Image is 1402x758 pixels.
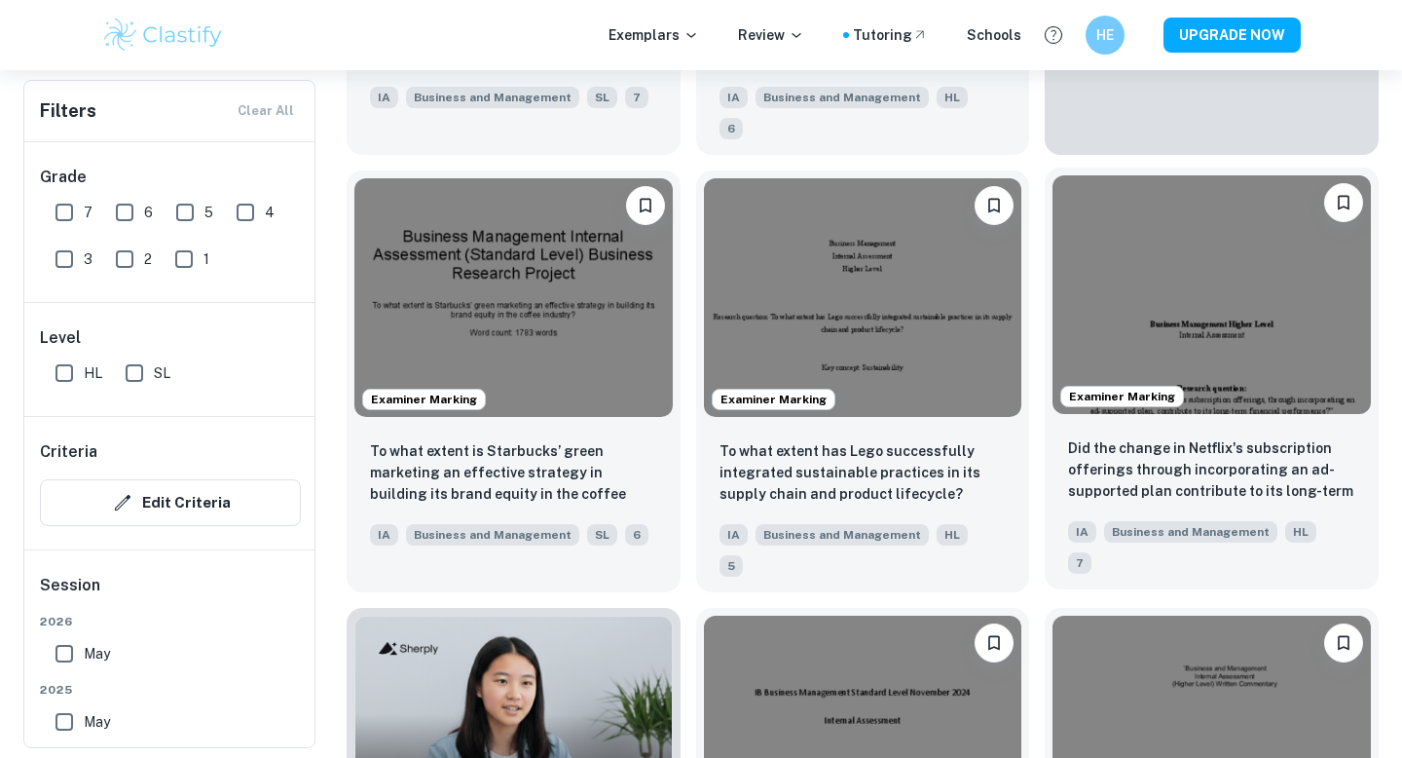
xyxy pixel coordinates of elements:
a: Schools [967,24,1021,46]
span: 1 [203,248,209,270]
span: 7 [625,87,648,108]
span: SL [587,524,617,546]
button: Help and Feedback [1037,19,1070,52]
span: May [84,643,110,664]
a: Examiner MarkingBookmarkDid the change in Netflix's subscription offerings through incorporating ... [1045,171,1379,592]
button: Bookmark [626,186,665,225]
span: 5 [719,555,743,577]
span: 4 [265,202,275,223]
button: HE [1086,16,1125,55]
h6: Session [40,574,301,613]
span: Business and Management [406,87,579,108]
a: Examiner MarkingBookmarkTo what extent has Lego successfully integrated sustainable practices in ... [696,171,1030,592]
img: Clastify logo [101,16,225,55]
span: IA [719,87,748,108]
p: Review [738,24,804,46]
h6: Criteria [40,440,97,464]
span: IA [370,524,398,546]
span: HL [937,87,968,108]
button: Bookmark [975,624,1014,663]
span: SL [587,87,617,108]
span: 6 [625,524,648,546]
button: Edit Criteria [40,479,301,526]
span: SL [154,362,170,384]
p: Exemplars [609,24,699,46]
span: IA [1068,521,1096,543]
span: Business and Management [406,524,579,546]
a: Tutoring [853,24,928,46]
button: Bookmark [975,186,1014,225]
span: IA [719,524,748,546]
span: Examiner Marking [363,391,485,408]
span: Examiner Marking [713,391,834,408]
span: Examiner Marking [1061,388,1183,405]
p: To what extent is Starbucks’ green marketing an effective strategy in building its brand equity i... [370,440,657,507]
button: Bookmark [1324,183,1363,222]
h6: HE [1094,24,1117,46]
span: Business and Management [756,87,929,108]
img: Business and Management IA example thumbnail: To what extent has Lego successfully int [704,178,1022,417]
h6: Level [40,326,301,350]
span: 6 [719,118,743,139]
span: 7 [84,202,92,223]
button: Bookmark [1324,624,1363,663]
h6: Grade [40,166,301,189]
span: Business and Management [756,524,929,546]
img: Business and Management IA example thumbnail: To what extent is Starbucks’ green marke [354,178,673,417]
a: Examiner MarkingBookmarkTo what extent is Starbucks’ green marketing an effective strategy in bui... [347,171,681,592]
span: 2 [144,248,152,270]
p: To what extent has Lego successfully integrated sustainable practices in its supply chain and pro... [719,440,1007,505]
span: IA [370,87,398,108]
span: 5 [204,202,213,223]
span: May [84,711,110,733]
button: UPGRADE NOW [1163,18,1301,53]
span: 3 [84,248,92,270]
span: 6 [144,202,153,223]
h6: Filters [40,97,96,125]
p: Did the change in Netflix's subscription offerings through incorporating an ad-supported plan con... [1068,437,1355,504]
span: HL [1285,521,1316,543]
span: 2026 [40,613,301,630]
span: 7 [1068,552,1091,574]
span: HL [84,362,102,384]
span: Business and Management [1104,521,1277,543]
span: HL [937,524,968,546]
span: 2025 [40,681,301,699]
img: Business and Management IA example thumbnail: Did the change in Netflix's subscription [1052,175,1371,414]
